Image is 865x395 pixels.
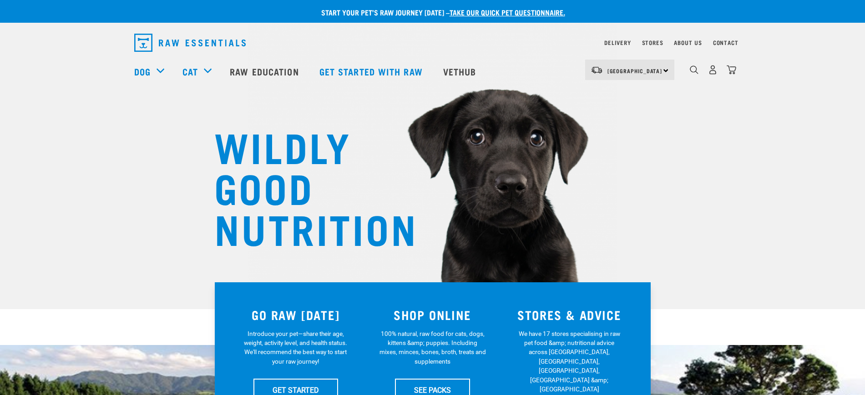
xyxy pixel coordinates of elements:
p: Introduce your pet—share their age, weight, activity level, and health status. We'll recommend th... [242,329,349,366]
a: Delivery [604,41,631,44]
a: About Us [674,41,702,44]
h3: GO RAW [DATE] [233,308,359,322]
a: Contact [713,41,739,44]
a: Stores [642,41,663,44]
img: user.png [708,65,718,75]
a: Dog [134,65,151,78]
h1: WILDLY GOOD NUTRITION [214,125,396,248]
a: Cat [182,65,198,78]
img: home-icon-1@2x.png [690,65,698,74]
img: van-moving.png [591,66,603,74]
a: take our quick pet questionnaire. [450,10,565,14]
p: 100% natural, raw food for cats, dogs, kittens &amp; puppies. Including mixes, minces, bones, bro... [379,329,486,366]
a: Vethub [434,53,488,90]
p: We have 17 stores specialising in raw pet food &amp; nutritional advice across [GEOGRAPHIC_DATA],... [516,329,623,394]
nav: dropdown navigation [127,30,739,55]
img: home-icon@2x.png [727,65,736,75]
a: Raw Education [221,53,310,90]
a: Get started with Raw [310,53,434,90]
span: [GEOGRAPHIC_DATA] [607,69,663,72]
h3: SHOP ONLINE [369,308,496,322]
h3: STORES & ADVICE [506,308,632,322]
img: Raw Essentials Logo [134,34,246,52]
